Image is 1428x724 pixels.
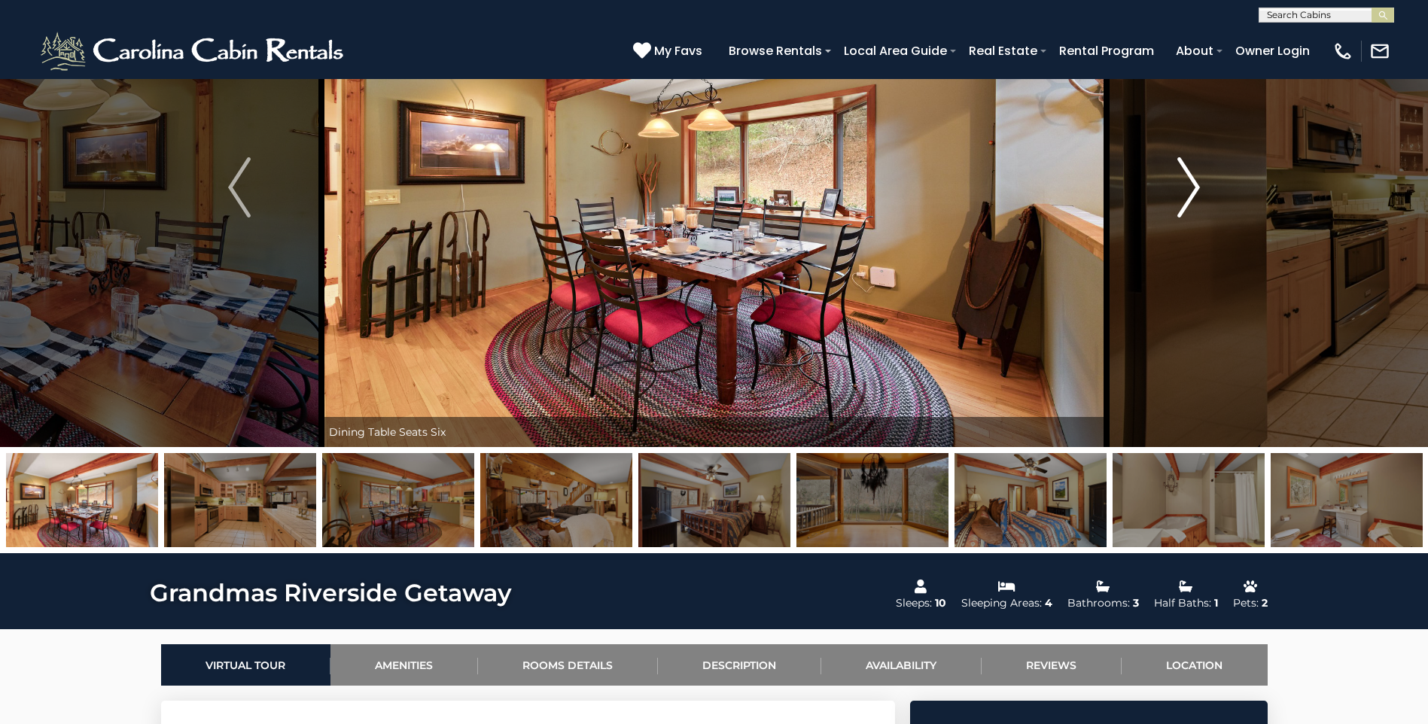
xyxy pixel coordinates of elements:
[955,453,1107,547] img: 163364984
[1168,38,1221,64] a: About
[1271,453,1423,547] img: 163364986
[1177,157,1200,218] img: arrow
[1332,41,1353,62] img: phone-regular-white.png
[821,644,982,686] a: Availability
[480,453,632,547] img: 163364974
[658,644,821,686] a: Description
[1122,644,1268,686] a: Location
[1369,41,1390,62] img: mail-regular-white.png
[633,41,706,61] a: My Favs
[6,453,158,547] img: 163364967
[322,453,474,547] img: 163364968
[38,29,350,74] img: White-1-2.png
[982,644,1122,686] a: Reviews
[1113,453,1265,547] img: 163364987
[164,453,316,547] img: 163364965
[638,453,790,547] img: 163364981
[721,38,830,64] a: Browse Rentals
[228,157,251,218] img: arrow
[161,644,330,686] a: Virtual Tour
[836,38,955,64] a: Local Area Guide
[1052,38,1162,64] a: Rental Program
[796,453,948,547] img: 163364983
[1228,38,1317,64] a: Owner Login
[654,41,702,60] span: My Favs
[961,38,1045,64] a: Real Estate
[321,417,1107,447] div: Dining Table Seats Six
[330,644,478,686] a: Amenities
[478,644,658,686] a: Rooms Details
